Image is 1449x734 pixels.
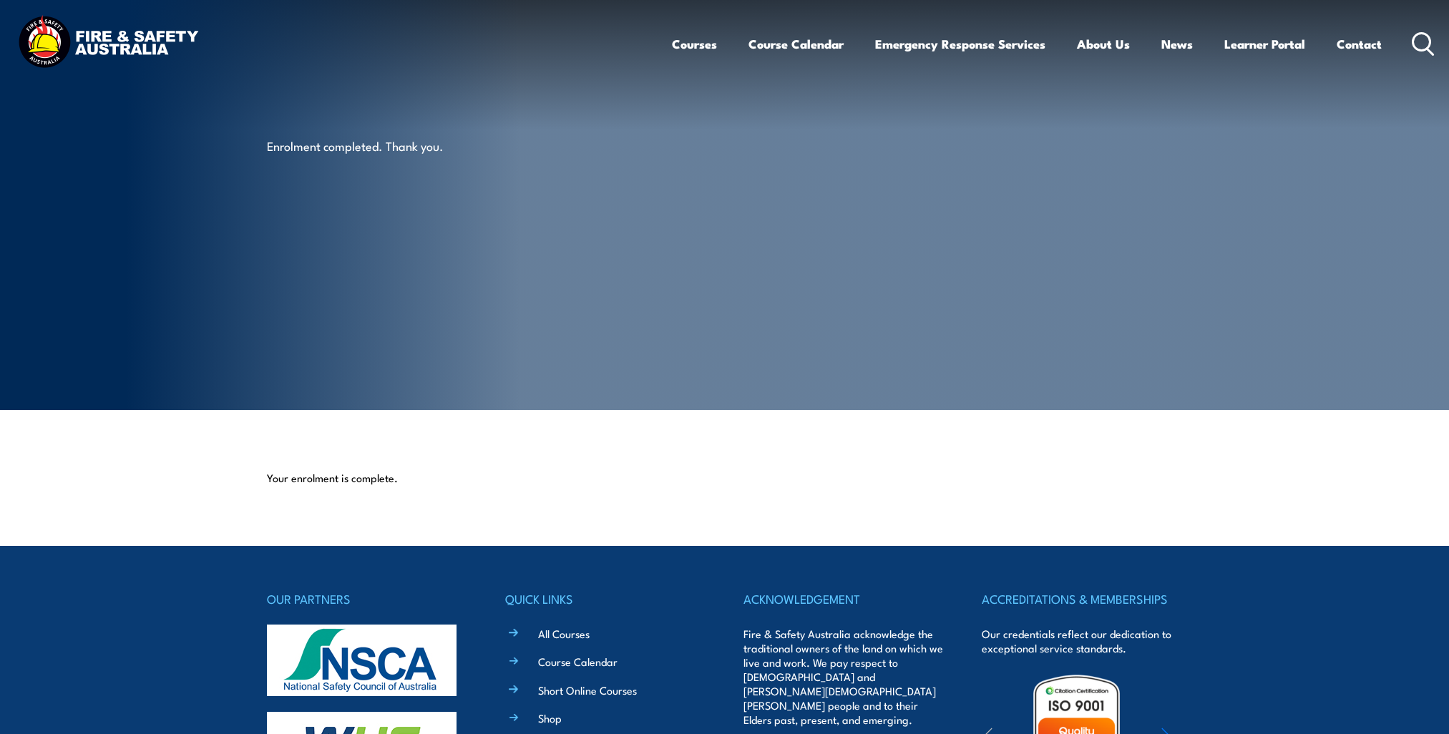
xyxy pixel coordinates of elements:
a: All Courses [538,626,590,641]
h4: ACKNOWLEDGEMENT [743,589,944,609]
a: Courses [672,25,717,63]
p: Our credentials reflect our dedication to exceptional service standards. [982,627,1182,655]
a: Short Online Courses [538,682,637,698]
p: Fire & Safety Australia acknowledge the traditional owners of the land on which we live and work.... [743,627,944,727]
h4: ACCREDITATIONS & MEMBERSHIPS [982,589,1182,609]
p: Enrolment completed. Thank you. [267,137,528,154]
img: nsca-logo-footer [267,625,457,696]
a: Contact [1337,25,1382,63]
h4: QUICK LINKS [505,589,706,609]
p: Your enrolment is complete. [267,471,1183,485]
a: News [1161,25,1193,63]
a: Course Calendar [538,654,618,669]
a: Course Calendar [748,25,844,63]
a: Learner Portal [1224,25,1305,63]
h4: OUR PARTNERS [267,589,467,609]
a: Shop [538,710,562,725]
a: About Us [1077,25,1130,63]
a: Emergency Response Services [875,25,1045,63]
